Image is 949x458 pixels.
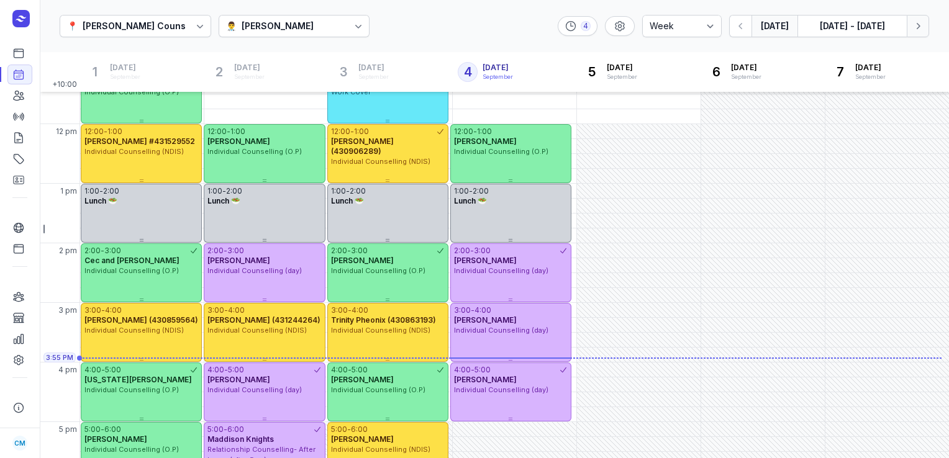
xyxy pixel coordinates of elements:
[483,73,513,81] div: September
[607,63,637,73] span: [DATE]
[207,305,224,315] div: 3:00
[471,305,474,315] div: -
[59,424,77,434] span: 5 pm
[458,62,478,82] div: 4
[84,445,179,454] span: Individual Counselling (O.P)
[14,436,25,451] span: CM
[358,63,389,73] span: [DATE]
[207,256,270,265] span: [PERSON_NAME]
[207,434,274,444] span: Maddison Knights
[234,73,265,81] div: September
[224,365,228,375] div: -
[84,127,104,137] div: 12:00
[67,19,78,34] div: 📍
[454,137,517,146] span: [PERSON_NAME]
[226,186,242,196] div: 2:00
[84,137,195,146] span: [PERSON_NAME] #431529552
[350,186,366,196] div: 2:00
[101,305,105,315] div: -
[331,137,394,156] span: [PERSON_NAME] (430906289)
[58,365,77,375] span: 4 pm
[60,186,77,196] span: 1 pm
[348,305,352,315] div: -
[207,137,270,146] span: [PERSON_NAME]
[331,88,371,96] span: Work Cover
[207,147,302,156] span: Individual Counselling (O.P)
[454,305,471,315] div: 3:00
[331,445,430,454] span: Individual Counselling (NDIS)
[581,21,591,31] div: 4
[454,315,517,325] span: [PERSON_NAME]
[84,256,179,265] span: Cec and [PERSON_NAME]
[104,246,121,256] div: 3:00
[84,246,101,256] div: 2:00
[104,127,107,137] div: -
[84,385,179,394] span: Individual Counselling (O.P)
[84,434,147,444] span: [PERSON_NAME]
[582,62,602,82] div: 5
[110,73,140,81] div: September
[351,424,368,434] div: 6:00
[471,365,474,375] div: -
[454,127,473,137] div: 12:00
[454,196,487,205] span: Lunch 🥗
[473,186,489,196] div: 2:00
[331,157,430,166] span: Individual Counselling (NDIS)
[84,365,101,375] div: 4:00
[331,256,394,265] span: [PERSON_NAME]
[454,375,517,384] span: [PERSON_NAME]
[230,127,245,137] div: 1:00
[207,186,222,196] div: 1:00
[454,246,470,256] div: 2:00
[855,63,886,73] span: [DATE]
[331,365,348,375] div: 4:00
[83,19,210,34] div: [PERSON_NAME] Counselling
[454,326,548,335] span: Individual Counselling (day)
[227,424,244,434] div: 6:00
[331,375,394,384] span: [PERSON_NAME]
[731,73,761,81] div: September
[331,434,394,444] span: [PERSON_NAME]
[234,63,265,73] span: [DATE]
[207,315,320,325] span: [PERSON_NAME] (431244264)
[207,196,240,205] span: Lunch 🥗
[474,305,491,315] div: 4:00
[46,352,73,362] span: 3:55 PM
[469,186,473,196] div: -
[84,424,101,434] div: 5:00
[331,266,425,275] span: Individual Counselling (O.P)
[352,365,368,375] div: 5:00
[331,127,350,137] div: 12:00
[56,127,77,137] span: 12 pm
[474,365,491,375] div: 5:00
[84,266,179,275] span: Individual Counselling (O.P)
[830,62,850,82] div: 7
[347,246,351,256] div: -
[477,127,492,137] div: 1:00
[474,246,491,256] div: 3:00
[107,127,122,137] div: 1:00
[99,186,103,196] div: -
[454,385,548,394] span: Individual Counselling (day)
[84,88,179,96] span: Individual Counselling (O.P)
[84,326,184,335] span: Individual Counselling (NDIS)
[352,305,368,315] div: 4:00
[207,385,302,394] span: Individual Counselling (day)
[331,196,364,205] span: Lunch 🥗
[222,186,226,196] div: -
[331,315,436,325] span: Trinity Pheonix (430863193)
[607,73,637,81] div: September
[207,424,224,434] div: 5:00
[207,266,302,275] span: Individual Counselling (day)
[351,246,368,256] div: 3:00
[84,147,184,156] span: Individual Counselling (NDIS)
[209,62,229,82] div: 2
[331,305,348,315] div: 3:00
[224,305,228,315] div: -
[228,365,244,375] div: 5:00
[52,79,79,92] span: +10:00
[334,62,353,82] div: 3
[105,305,122,315] div: 4:00
[347,424,351,434] div: -
[454,186,469,196] div: 1:00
